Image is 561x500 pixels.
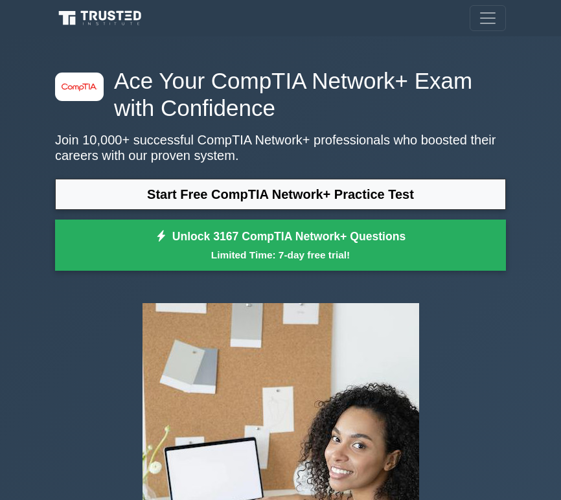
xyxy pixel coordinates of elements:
h1: Ace Your CompTIA Network+ Exam with Confidence [55,67,506,122]
a: Start Free CompTIA Network+ Practice Test [55,179,506,210]
p: Join 10,000+ successful CompTIA Network+ professionals who boosted their careers with our proven ... [55,132,506,163]
a: Unlock 3167 CompTIA Network+ QuestionsLimited Time: 7-day free trial! [55,220,506,271]
small: Limited Time: 7-day free trial! [71,247,490,262]
button: Toggle navigation [470,5,506,31]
